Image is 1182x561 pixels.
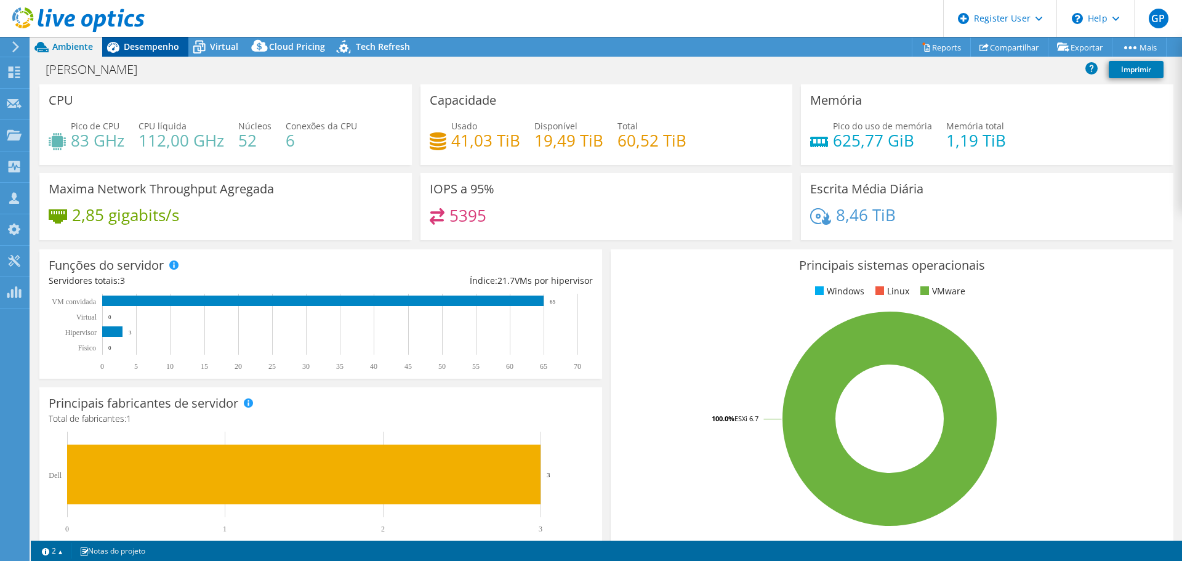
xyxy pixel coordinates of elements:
[547,471,550,478] text: 3
[33,543,71,559] a: 2
[210,41,238,52] span: Virtual
[833,134,932,147] h4: 625,77 GiB
[108,345,111,351] text: 0
[497,275,515,286] span: 21.7
[65,525,69,533] text: 0
[71,543,154,559] a: Notas do projeto
[381,525,385,533] text: 2
[302,362,310,371] text: 30
[712,414,734,423] tspan: 100.0%
[917,285,965,298] li: VMware
[126,413,131,424] span: 1
[912,38,971,57] a: Reports
[506,362,513,371] text: 60
[451,120,477,132] span: Usado
[223,525,227,533] text: 1
[404,362,412,371] text: 45
[238,134,271,147] h4: 52
[1109,61,1164,78] a: Imprimir
[139,134,224,147] h4: 112,00 GHz
[534,120,577,132] span: Disponível
[1112,38,1167,57] a: Mais
[356,41,410,52] span: Tech Refresh
[269,41,325,52] span: Cloud Pricing
[268,362,276,371] text: 25
[534,134,603,147] h4: 19,49 TiB
[134,362,138,371] text: 5
[49,412,593,426] h4: Total de fabricantes:
[946,134,1006,147] h4: 1,19 TiB
[72,208,179,222] h4: 2,85 gigabits/s
[451,134,520,147] h4: 41,03 TiB
[734,414,758,423] tspan: ESXi 6.7
[810,182,923,196] h3: Escrita Média Diária
[336,362,344,371] text: 35
[1072,13,1083,24] svg: \n
[1149,9,1168,28] span: GP
[100,362,104,371] text: 0
[1048,38,1112,57] a: Exportar
[812,285,864,298] li: Windows
[574,362,581,371] text: 70
[872,285,909,298] li: Linux
[49,182,274,196] h3: Maxima Network Throughput Agregada
[836,208,896,222] h4: 8,46 TiB
[52,297,96,306] text: VM convidada
[946,120,1004,132] span: Memória total
[617,134,686,147] h4: 60,52 TiB
[49,397,238,410] h3: Principais fabricantes de servidor
[49,274,321,288] div: Servidores totais:
[286,134,357,147] h4: 6
[166,362,174,371] text: 10
[472,362,480,371] text: 55
[129,329,132,336] text: 3
[550,299,556,305] text: 65
[139,120,187,132] span: CPU líquida
[52,41,93,52] span: Ambiente
[370,362,377,371] text: 40
[970,38,1048,57] a: Compartilhar
[201,362,208,371] text: 15
[49,259,164,272] h3: Funções do servidor
[430,182,494,196] h3: IOPS a 95%
[71,134,124,147] h4: 83 GHz
[120,275,125,286] span: 3
[617,120,638,132] span: Total
[449,209,486,222] h4: 5395
[65,328,97,337] text: Hipervisor
[539,525,542,533] text: 3
[235,362,242,371] text: 20
[108,314,111,320] text: 0
[430,94,496,107] h3: Capacidade
[49,471,62,480] text: Dell
[438,362,446,371] text: 50
[810,94,862,107] h3: Memória
[540,362,547,371] text: 65
[71,120,119,132] span: Pico de CPU
[76,313,97,321] text: Virtual
[78,344,96,352] tspan: Físico
[40,63,156,76] h1: [PERSON_NAME]
[833,120,932,132] span: Pico do uso de memória
[620,259,1164,272] h3: Principais sistemas operacionais
[321,274,593,288] div: Índice: VMs por hipervisor
[286,120,357,132] span: Conexões da CPU
[124,41,179,52] span: Desempenho
[49,94,73,107] h3: CPU
[238,120,271,132] span: Núcleos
